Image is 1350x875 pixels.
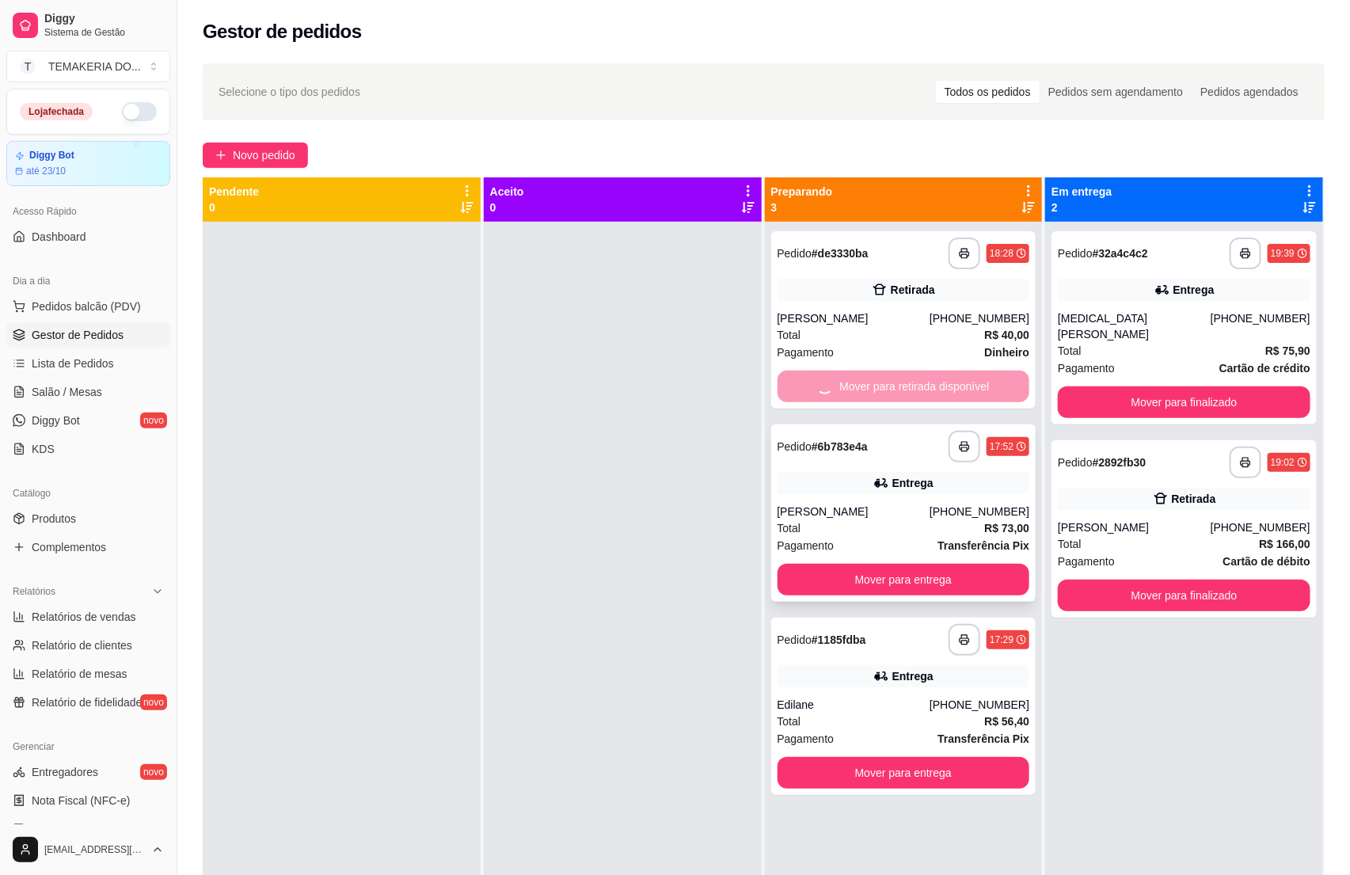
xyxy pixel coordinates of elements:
div: Retirada [891,282,935,298]
a: Complementos [6,535,170,560]
span: Relatórios de vendas [32,609,136,625]
div: Dia a dia [6,268,170,294]
span: Novo pedido [233,146,295,164]
a: KDS [6,436,170,462]
span: Pedidos balcão (PDV) [32,299,141,314]
div: 17:29 [990,633,1013,646]
div: TEMAKERIA DO ... [48,59,141,74]
p: Aceito [490,184,524,200]
a: Controle de caixa [6,816,170,842]
span: Pagamento [778,537,835,554]
strong: R$ 75,90 [1265,344,1310,357]
div: Acesso Rápido [6,199,170,224]
span: Salão / Mesas [32,384,102,400]
span: T [20,59,36,74]
span: Total [1058,342,1082,360]
span: Relatório de fidelidade [32,694,142,710]
span: Controle de caixa [32,821,118,837]
div: Pedidos agendados [1192,81,1307,103]
button: Mover para finalizado [1058,580,1310,611]
div: [MEDICAL_DATA][PERSON_NAME] [1058,310,1211,342]
strong: # 6b783e4a [812,440,868,453]
span: Pedido [1058,247,1093,260]
button: Pedidos balcão (PDV) [6,294,170,319]
p: 0 [209,200,259,215]
button: Novo pedido [203,143,308,168]
span: Produtos [32,511,76,527]
strong: # 2892fb30 [1093,456,1147,469]
strong: Transferência Pix [937,539,1029,552]
a: Dashboard [6,224,170,249]
span: Gestor de Pedidos [32,327,124,343]
div: [PHONE_NUMBER] [1211,519,1310,535]
div: Edilane [778,697,930,713]
div: [PERSON_NAME] [778,310,930,326]
div: 19:02 [1271,456,1295,469]
span: Total [778,713,801,730]
div: Entrega [892,668,934,684]
div: Catálogo [6,481,170,506]
div: Gerenciar [6,734,170,759]
button: Mover para finalizado [1058,386,1310,418]
span: Total [778,326,801,344]
span: Selecione o tipo dos pedidos [219,83,360,101]
span: Pagamento [778,344,835,361]
p: Preparando [771,184,833,200]
a: Produtos [6,506,170,531]
button: Select a team [6,51,170,82]
div: 18:28 [990,247,1013,260]
div: Loja fechada [20,103,93,120]
strong: Transferência Pix [937,732,1029,745]
div: 17:52 [990,440,1013,453]
div: Entrega [892,475,934,491]
strong: R$ 56,40 [984,715,1029,728]
span: plus [215,150,226,161]
div: Todos os pedidos [936,81,1040,103]
a: Diggy Botnovo [6,408,170,433]
span: Lista de Pedidos [32,356,114,371]
p: 2 [1051,200,1112,215]
span: Pedido [1058,456,1093,469]
span: Pagamento [1058,360,1115,377]
div: [PERSON_NAME] [1058,519,1211,535]
button: Alterar Status [122,102,157,121]
article: até 23/10 [26,165,66,177]
a: Relatório de clientes [6,633,170,658]
a: Entregadoresnovo [6,759,170,785]
button: Mover para entrega [778,757,1030,789]
a: Relatório de fidelidadenovo [6,690,170,715]
span: Pedido [778,440,812,453]
p: 3 [771,200,833,215]
strong: R$ 166,00 [1259,538,1310,550]
strong: # 32a4c4c2 [1093,247,1148,260]
span: Complementos [32,539,106,555]
span: Relatórios [13,585,55,598]
span: Relatório de mesas [32,666,127,682]
a: Relatório de mesas [6,661,170,687]
strong: # de3330ba [812,247,869,260]
span: Sistema de Gestão [44,26,164,39]
a: Salão / Mesas [6,379,170,405]
span: Relatório de clientes [32,637,132,653]
strong: R$ 73,00 [984,522,1029,535]
div: 19:39 [1271,247,1295,260]
h2: Gestor de pedidos [203,19,362,44]
a: Nota Fiscal (NFC-e) [6,788,170,813]
a: Lista de Pedidos [6,351,170,376]
p: Em entrega [1051,184,1112,200]
div: [PHONE_NUMBER] [930,310,1029,326]
a: Diggy Botaté 23/10 [6,141,170,186]
span: Dashboard [32,229,86,245]
span: Pedido [778,247,812,260]
button: Mover para entrega [778,564,1030,595]
span: Pagamento [778,730,835,748]
strong: R$ 40,00 [984,329,1029,341]
div: Entrega [1173,282,1215,298]
span: Total [1058,535,1082,553]
div: Pedidos sem agendamento [1040,81,1192,103]
strong: Cartão de débito [1223,555,1310,568]
span: Nota Fiscal (NFC-e) [32,793,130,808]
a: Relatórios de vendas [6,604,170,630]
span: KDS [32,441,55,457]
span: Pedido [778,633,812,646]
